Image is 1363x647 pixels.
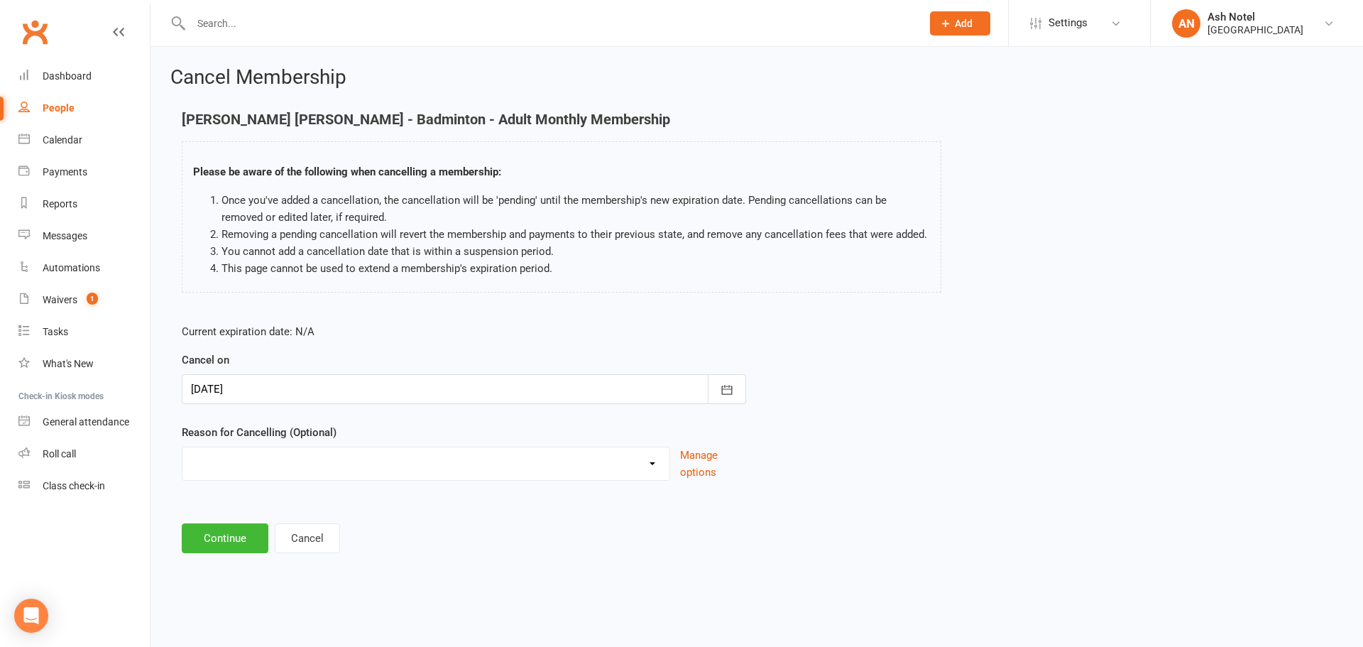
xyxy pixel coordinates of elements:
[221,226,930,243] li: Removing a pending cancellation will revert the membership and payments to their previous state, ...
[18,284,150,316] a: Waivers 1
[1208,23,1303,36] div: [GEOGRAPHIC_DATA]
[275,523,340,553] button: Cancel
[43,326,68,337] div: Tasks
[43,134,82,146] div: Calendar
[43,70,92,82] div: Dashboard
[955,18,973,29] span: Add
[43,358,94,369] div: What's New
[43,262,100,273] div: Automations
[18,438,150,470] a: Roll call
[18,406,150,438] a: General attendance kiosk mode
[18,124,150,156] a: Calendar
[182,424,336,441] label: Reason for Cancelling (Optional)
[18,348,150,380] a: What's New
[14,599,48,633] div: Open Intercom Messenger
[43,416,129,428] div: General attendance
[17,14,53,50] a: Clubworx
[43,480,105,491] div: Class check-in
[221,192,930,226] li: Once you've added a cancellation, the cancellation will be 'pending' until the membership's new e...
[1208,11,1303,23] div: Ash Notel
[680,447,746,481] button: Manage options
[193,165,501,178] strong: Please be aware of the following when cancelling a membership:
[18,188,150,220] a: Reports
[43,294,77,305] div: Waivers
[187,13,912,33] input: Search...
[1049,7,1088,39] span: Settings
[43,102,75,114] div: People
[182,352,229,369] label: Cancel on
[221,243,930,260] li: You cannot add a cancellation date that is within a suspension period.
[18,220,150,252] a: Messages
[43,166,87,178] div: Payments
[18,60,150,92] a: Dashboard
[170,67,1343,89] h2: Cancel Membership
[18,252,150,284] a: Automations
[1172,9,1200,38] div: AN
[87,293,98,305] span: 1
[182,112,941,127] h4: [PERSON_NAME] [PERSON_NAME] - Badminton - Adult Monthly Membership
[18,470,150,502] a: Class kiosk mode
[221,260,930,277] li: This page cannot be used to extend a membership's expiration period.
[18,92,150,124] a: People
[182,323,746,340] p: Current expiration date: N/A
[43,198,77,210] div: Reports
[43,230,87,241] div: Messages
[18,156,150,188] a: Payments
[43,448,76,460] div: Roll call
[930,11,990,36] button: Add
[18,316,150,348] a: Tasks
[182,523,268,553] button: Continue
